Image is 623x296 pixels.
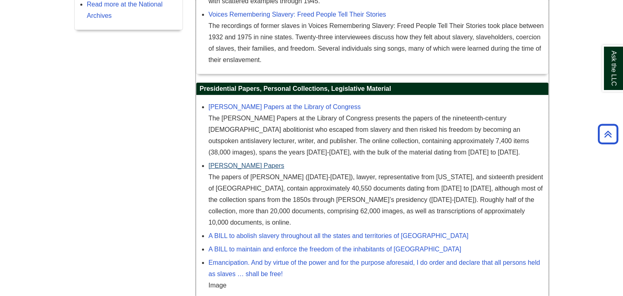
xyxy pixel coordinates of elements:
a: [PERSON_NAME] Papers [208,162,284,169]
h2: Presidential Papers, Personal Collections, Legislative Material [196,83,548,95]
div: Image [208,280,544,291]
a: A BILL to maintain and enforce the freedom of the inhabitants of [GEOGRAPHIC_DATA] [208,246,461,253]
a: Back to Top [595,129,621,139]
a: Voices Remembering Slavery: Freed People Tell Their Stories [208,11,386,18]
div: The [PERSON_NAME] Papers at the Library of Congress presents the papers of the nineteenth-century... [208,113,544,158]
a: Read more at the National Archives [87,1,163,19]
div: The papers of [PERSON_NAME] ([DATE]-[DATE]), lawyer, representative from [US_STATE], and sixteent... [208,172,544,228]
a: [PERSON_NAME] Papers at the Library of Congress [208,103,361,110]
a: A BILL to abolish slavery throughout all the states and territories of [GEOGRAPHIC_DATA] [208,232,468,239]
div: The recordings of former slaves in Voices Remembering Slavery: Freed People Tell Their Stories to... [208,20,544,66]
a: Emancipation. And by virtue of the power and for the purpose aforesaid, I do order and declare th... [208,259,540,277]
